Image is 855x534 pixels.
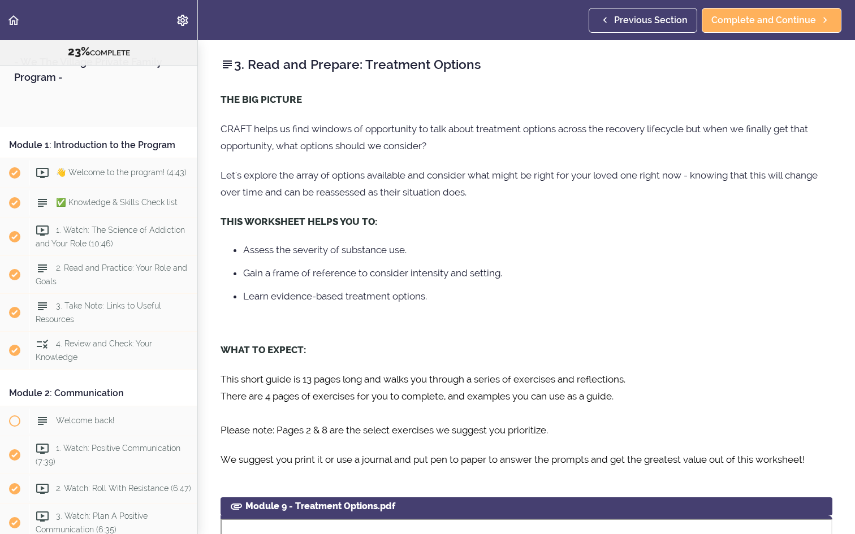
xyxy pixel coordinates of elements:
[7,14,20,27] svg: Back to course curriculum
[221,344,306,355] strong: WHAT TO EXPECT:
[36,263,187,285] span: 2. Read and Practice: Your Role and Goals
[221,374,625,436] span: This short guide is 13 pages long and walks you through a series of exercises and reflections. Th...
[176,14,189,27] svg: Settings Menu
[68,45,90,58] span: 23%
[221,167,832,201] p: Let's explore the array of options available and consider what might be right for your loved one ...
[589,8,697,33] a: Previous Section
[14,45,183,59] div: COMPLETE
[221,120,832,154] p: CRAFT helps us find windows of opportunity to talk about treatment options across the recovery li...
[56,168,187,177] span: 👋 Welcome to the program! (4:43)
[221,216,377,227] strong: THIS WORKSHEET HELPS YOU TO:
[36,301,161,323] span: 3. Take Note: Links to Useful Resources
[221,497,832,515] div: Module 9 - Treatment Options.pdf
[243,289,832,303] li: Learn evidence-based treatment options.
[702,8,841,33] a: Complete and Continue
[221,55,832,74] h2: 3. Read and Prepare: Treatment Options
[711,14,816,27] span: Complete and Continue
[614,14,688,27] span: Previous Section
[56,484,191,493] span: 2. Watch: Roll With Resistance (6:47)
[56,416,114,425] span: Welcome back!
[221,454,805,465] span: We suggest you print it or use a journal and put pen to paper to answer the prompts and get the g...
[243,266,832,280] li: Gain a frame of reference to consider intensity and setting.
[56,198,178,207] span: ✅ Knowledge & Skills Check list
[36,225,185,248] span: 1. Watch: The Science of Addiction and Your Role (10:46)
[243,242,832,257] li: Assess the severity of substance use.
[36,339,152,361] span: 4. Review and Check: Your Knowledge
[36,511,148,533] span: 3. Watch: Plan A Positive Communication (6:35)
[36,444,180,466] span: 1. Watch: Positive Communication (7:39)
[221,94,302,105] strong: THE BIG PICTURE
